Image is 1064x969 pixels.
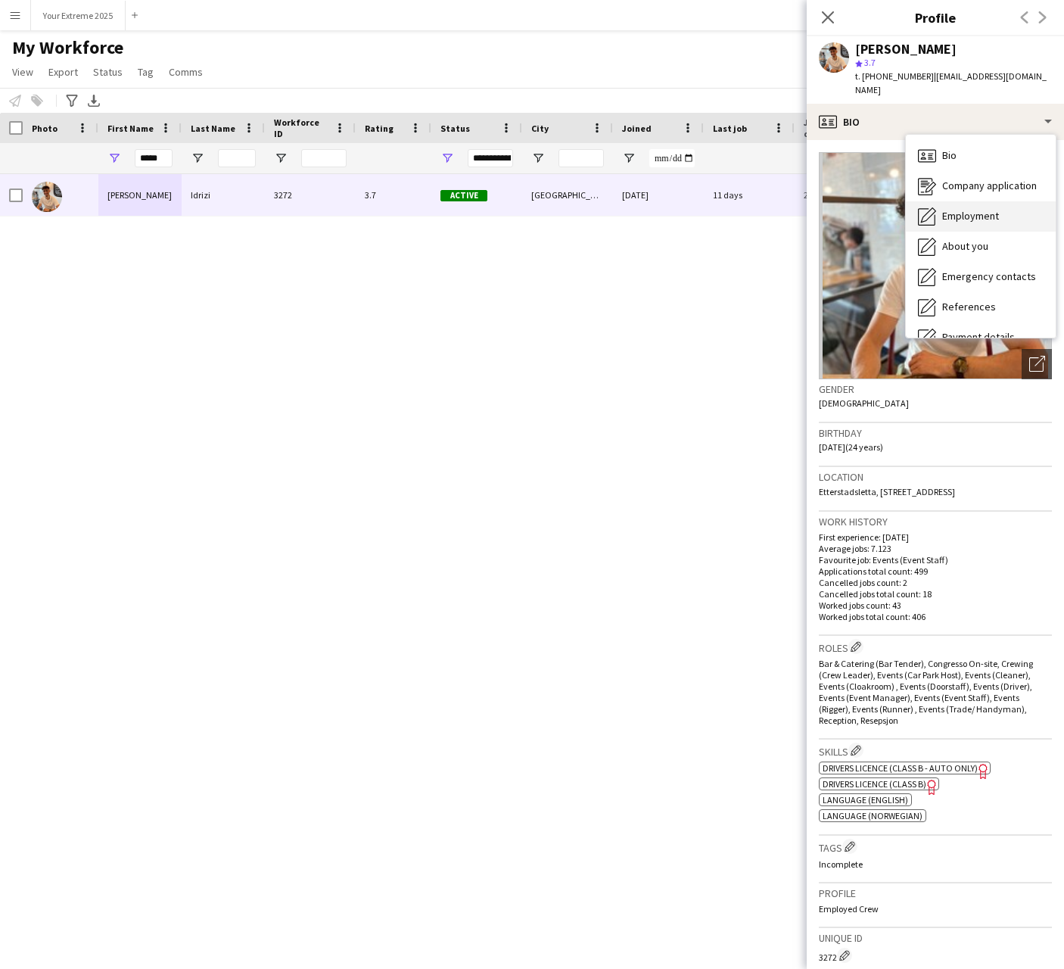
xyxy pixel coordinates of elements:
a: Tag [132,62,160,82]
span: Payment details [942,330,1015,344]
div: [DATE] [613,174,704,216]
div: References [906,292,1056,322]
img: Crew avatar or photo [819,152,1052,379]
button: Open Filter Menu [440,151,454,165]
div: Open photos pop-in [1022,349,1052,379]
p: Cancelled jobs total count: 18 [819,588,1052,600]
h3: Tags [819,839,1052,855]
div: About you [906,232,1056,262]
span: Language (English) [823,794,908,805]
span: View [12,65,33,79]
span: Company application [942,179,1037,192]
div: [PERSON_NAME] [98,174,182,216]
span: About you [942,239,988,253]
span: Joined [622,123,652,134]
span: Drivers Licence (Class B) [823,778,926,790]
div: Emergency contacts [906,262,1056,292]
input: Last Name Filter Input [218,149,256,167]
span: Employment [942,209,999,223]
div: [PERSON_NAME] [855,42,957,56]
button: Open Filter Menu [622,151,636,165]
span: [DATE] (24 years) [819,441,883,453]
p: First experience: [DATE] [819,531,1052,543]
app-action-btn: Advanced filters [63,92,81,110]
a: Status [87,62,129,82]
span: Comms [169,65,203,79]
span: First Name [107,123,154,134]
span: [DEMOGRAPHIC_DATA] [819,397,909,409]
input: City Filter Input [558,149,604,167]
div: 3272 [819,948,1052,963]
span: | [EMAIL_ADDRESS][DOMAIN_NAME] [855,70,1047,95]
span: References [942,300,996,313]
span: Jobs (last 90 days) [804,117,866,139]
span: 3.7 [864,57,876,68]
a: View [6,62,39,82]
span: Drivers Licence (Class B - AUTO ONLY) [823,762,978,774]
input: Workforce ID Filter Input [301,149,347,167]
p: Cancelled jobs count: 2 [819,577,1052,588]
app-action-btn: Export XLSX [85,92,103,110]
span: My Workforce [12,36,123,59]
span: Tag [138,65,154,79]
span: Status [440,123,470,134]
p: Favourite job: Events (Event Staff) [819,554,1052,566]
span: Etterstadsletta, [STREET_ADDRESS] [819,486,955,497]
p: Average jobs: 7.123 [819,543,1052,554]
span: Rating [365,123,394,134]
p: Applications total count: 499 [819,566,1052,577]
div: [GEOGRAPHIC_DATA] [522,174,613,216]
button: Open Filter Menu [107,151,121,165]
button: Open Filter Menu [274,151,288,165]
button: Open Filter Menu [191,151,204,165]
div: Payment details [906,322,1056,353]
span: Active [440,190,487,201]
span: Export [48,65,78,79]
div: 11 days [704,174,795,216]
h3: Location [819,470,1052,484]
img: Alban Idrizi [32,182,62,212]
p: Incomplete [819,858,1052,870]
div: 3.7 [356,174,431,216]
button: Open Filter Menu [531,151,545,165]
h3: Profile [819,886,1052,900]
button: Your Extreme 2025 [31,1,126,30]
input: First Name Filter Input [135,149,173,167]
h3: Unique ID [819,931,1052,945]
div: Company application [906,171,1056,201]
div: Bio [807,104,1064,140]
a: Export [42,62,84,82]
span: Workforce ID [274,117,328,139]
span: Last job [713,123,747,134]
div: Employment [906,201,1056,232]
span: Photo [32,123,58,134]
p: Worked jobs total count: 406 [819,611,1052,622]
span: t. [PHONE_NUMBER] [855,70,934,82]
input: Joined Filter Input [649,149,695,167]
h3: Roles [819,639,1052,655]
h3: Skills [819,743,1052,759]
h3: Profile [807,8,1064,27]
div: 23 [795,174,893,216]
div: Bio [906,141,1056,171]
div: 3272 [265,174,356,216]
div: Idrizi [182,174,265,216]
span: Status [93,65,123,79]
span: Language (Norwegian) [823,810,922,821]
h3: Work history [819,515,1052,528]
span: Emergency contacts [942,270,1036,283]
h3: Gender [819,382,1052,396]
a: Comms [163,62,209,82]
span: Bio [942,148,957,162]
p: Employed Crew [819,903,1052,914]
h3: Birthday [819,426,1052,440]
span: City [531,123,549,134]
p: Worked jobs count: 43 [819,600,1052,611]
span: Last Name [191,123,235,134]
span: Bar & Catering (Bar Tender), Congresso On-site, Crewing (Crew Leader), Events (Car Park Host), Ev... [819,658,1033,726]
